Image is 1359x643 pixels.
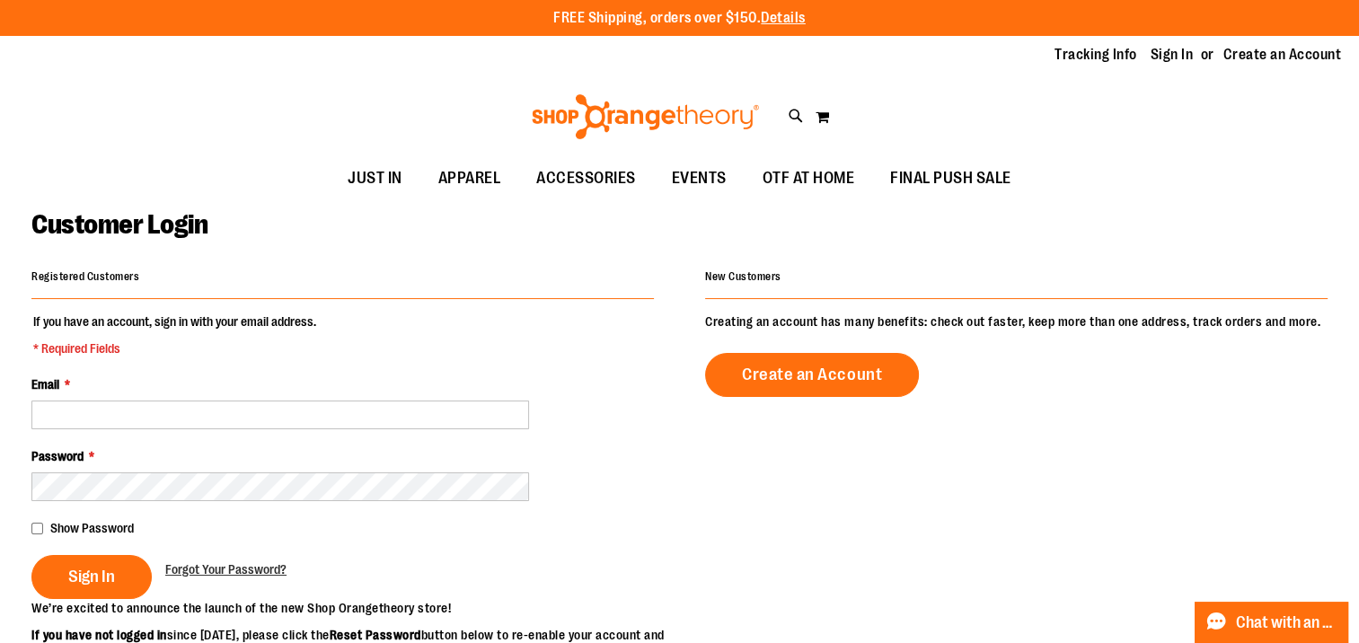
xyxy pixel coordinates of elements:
[31,270,139,283] strong: Registered Customers
[763,158,855,198] span: OTF AT HOME
[761,10,806,26] a: Details
[872,158,1029,199] a: FINAL PUSH SALE
[438,158,501,198] span: APPAREL
[31,377,59,392] span: Email
[890,158,1011,198] span: FINAL PUSH SALE
[68,567,115,586] span: Sign In
[536,158,636,198] span: ACCESSORIES
[705,353,919,397] a: Create an Account
[348,158,402,198] span: JUST IN
[742,365,882,384] span: Create an Account
[31,628,167,642] strong: If you have not logged in
[31,313,318,357] legend: If you have an account, sign in with your email address.
[672,158,727,198] span: EVENTS
[518,158,654,199] a: ACCESSORIES
[1195,602,1349,643] button: Chat with an Expert
[31,449,84,463] span: Password
[420,158,519,199] a: APPAREL
[330,158,420,199] a: JUST IN
[330,628,421,642] strong: Reset Password
[1151,45,1194,65] a: Sign In
[33,339,316,357] span: * Required Fields
[1223,45,1342,65] a: Create an Account
[50,521,134,535] span: Show Password
[31,209,207,240] span: Customer Login
[553,8,806,29] p: FREE Shipping, orders over $150.
[31,555,152,599] button: Sign In
[705,313,1328,330] p: Creating an account has many benefits: check out faster, keep more than one address, track orders...
[1236,614,1337,631] span: Chat with an Expert
[654,158,745,199] a: EVENTS
[745,158,873,199] a: OTF AT HOME
[705,270,781,283] strong: New Customers
[165,562,287,577] span: Forgot Your Password?
[529,94,762,139] img: Shop Orangetheory
[1055,45,1137,65] a: Tracking Info
[31,599,680,617] p: We’re excited to announce the launch of the new Shop Orangetheory store!
[165,560,287,578] a: Forgot Your Password?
